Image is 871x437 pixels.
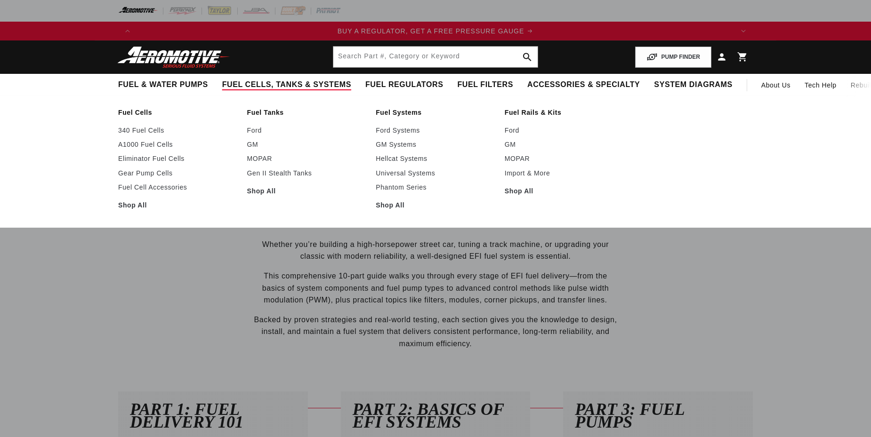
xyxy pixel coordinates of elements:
p: Whether you’re building a high-horsepower street car, tuning a track machine, or upgrading your c... [252,238,619,262]
a: Fuel Systems [376,108,495,117]
button: search button [517,47,538,67]
span: Fuel & Water Pumps [118,80,208,90]
summary: Tech Help [798,74,844,96]
a: A1000 Fuel Cells [118,140,238,149]
a: Shop All [118,201,238,209]
a: BUY A REGULATOR, GET A FREE PRESSURE GAUGE [137,26,734,36]
a: 340 Fuel Cells [118,126,238,135]
a: Gen II Stealth Tanks [247,169,367,177]
span: Fuel Cells, Tanks & Systems [222,80,351,90]
span: BUY A REGULATOR, GET A FREE PRESSURE GAUGE [338,27,524,35]
summary: Accessories & Specialty [520,74,647,96]
a: Fuel Cells [118,108,238,117]
p: This comprehensive 10-part guide walks you through every stage of EFI fuel delivery—from the basi... [252,270,619,306]
a: Universal Systems [376,169,495,177]
span: System Diagrams [654,80,732,90]
a: GM [505,140,624,149]
input: Search by Part Number, Category or Keyword [333,47,538,67]
summary: System Diagrams [647,74,739,96]
a: Fuel Cell Accessories [118,183,238,191]
div: 1 of 4 [137,26,734,36]
a: Ford [247,126,367,135]
a: Shop All [376,201,495,209]
div: Announcement [137,26,734,36]
span: Fuel Filters [457,80,513,90]
span: Tech Help [805,80,837,90]
span: About Us [761,81,790,89]
h3: Part 2: Basics of EFI Systems [353,403,519,429]
a: Import & More [505,169,624,177]
a: Shop All [505,187,624,195]
a: Phantom Series [376,183,495,191]
h3: Part 3: Fuel Pumps [575,403,741,429]
p: Backed by proven strategies and real-world testing, each section gives you the knowledge to desig... [252,314,619,350]
button: PUMP FINDER [635,47,711,68]
img: Aeromotive [115,46,233,68]
a: Fuel Tanks [247,108,367,117]
summary: Fuel Cells, Tanks & Systems [215,74,358,96]
summary: Fuel & Water Pumps [111,74,215,96]
a: Eliminator Fuel Cells [118,154,238,163]
a: MOPAR [505,154,624,163]
summary: Fuel Regulators [358,74,450,96]
h3: Part 1: Fuel Delivery 101 [130,403,296,429]
button: Translation missing: en.sections.announcements.next_announcement [734,22,753,40]
a: Hellcat Systems [376,154,495,163]
a: Fuel Rails & Kits [505,108,624,117]
button: Translation missing: en.sections.announcements.previous_announcement [118,22,137,40]
a: Gear Pump Cells [118,169,238,177]
span: Accessories & Specialty [527,80,640,90]
a: Ford Systems [376,126,495,135]
a: GM [247,140,367,149]
slideshow-component: Translation missing: en.sections.announcements.announcement_bar [95,22,776,40]
a: About Us [754,74,798,96]
a: MOPAR [247,154,367,163]
a: Ford [505,126,624,135]
span: Fuel Regulators [365,80,443,90]
a: GM Systems [376,140,495,149]
a: Shop All [247,187,367,195]
summary: Fuel Filters [450,74,520,96]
